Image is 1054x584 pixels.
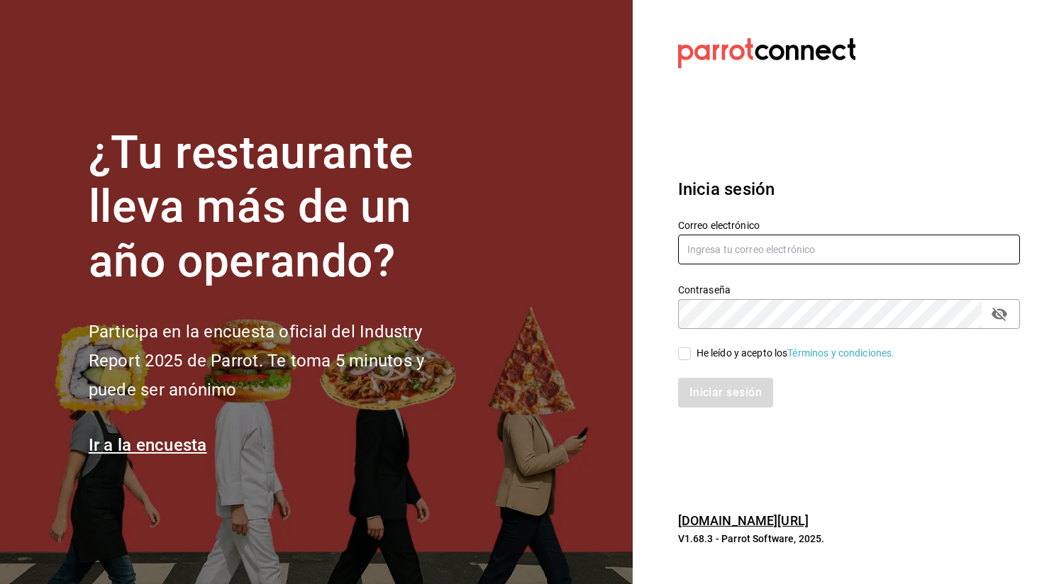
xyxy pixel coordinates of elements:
[89,318,472,404] h2: Participa en la encuesta oficial del Industry Report 2025 de Parrot. Te toma 5 minutos y puede se...
[987,302,1011,326] button: passwordField
[89,126,472,289] h1: ¿Tu restaurante lleva más de un año operando?
[678,513,809,528] a: [DOMAIN_NAME][URL]
[787,347,894,359] a: Términos y condiciones.
[678,220,1020,230] label: Correo electrónico
[678,284,1020,294] label: Contraseña
[678,176,1020,202] h3: Inicia sesión
[697,346,895,361] div: He leído y acepto los
[678,235,1020,264] input: Ingresa tu correo electrónico
[89,435,207,455] a: Ir a la encuesta
[678,532,1020,546] p: V1.68.3 - Parrot Software, 2025.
